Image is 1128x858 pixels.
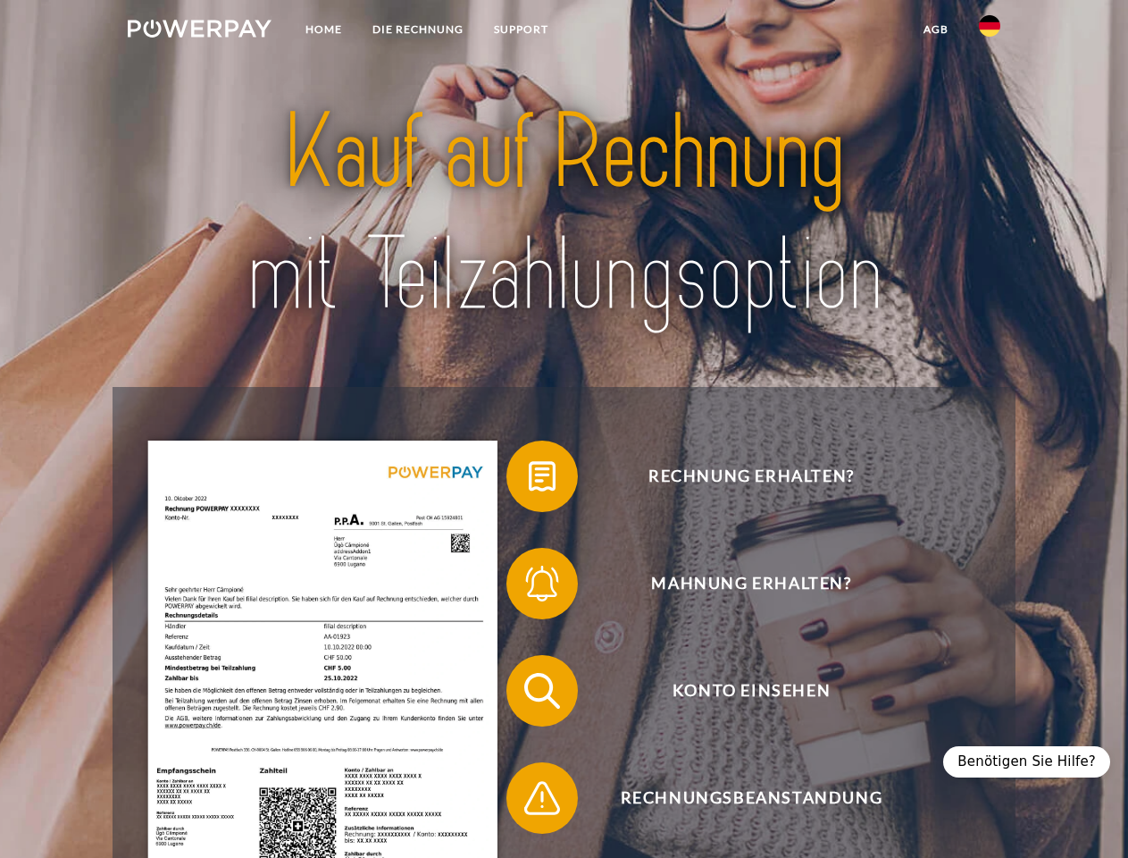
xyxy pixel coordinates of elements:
img: qb_warning.svg [520,776,564,820]
a: Home [290,13,357,46]
span: Rechnungsbeanstandung [532,762,970,834]
a: SUPPORT [479,13,564,46]
a: agb [908,13,964,46]
span: Mahnung erhalten? [532,548,970,619]
img: qb_search.svg [520,669,564,713]
button: Konto einsehen [506,655,971,727]
button: Rechnung erhalten? [506,441,971,512]
div: Benötigen Sie Hilfe? [943,746,1110,778]
button: Rechnungsbeanstandung [506,762,971,834]
img: qb_bell.svg [520,561,564,606]
span: Rechnung erhalten? [532,441,970,512]
a: DIE RECHNUNG [357,13,479,46]
img: qb_bill.svg [520,454,564,499]
span: Konto einsehen [532,655,970,727]
img: logo-powerpay-white.svg [128,20,272,38]
button: Mahnung erhalten? [506,548,971,619]
img: title-powerpay_de.svg [171,86,957,342]
img: de [979,15,1000,37]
